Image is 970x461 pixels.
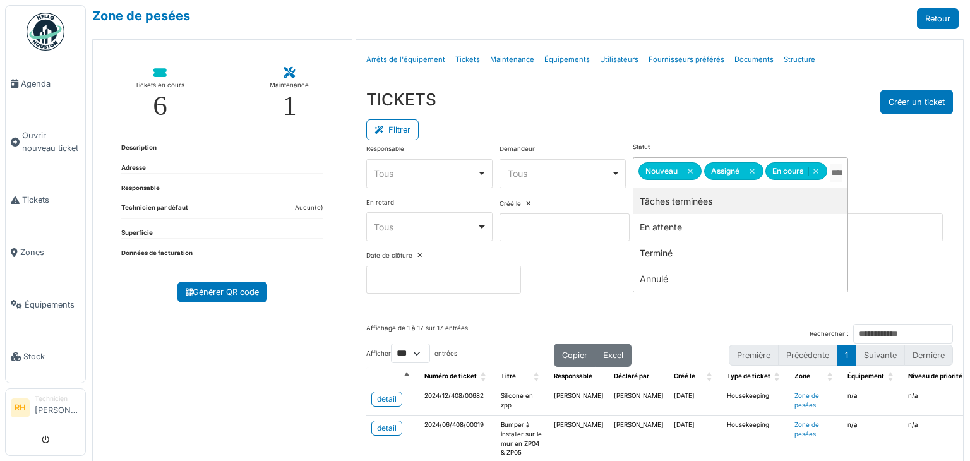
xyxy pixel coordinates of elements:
[377,422,397,434] div: detail
[609,386,669,416] td: [PERSON_NAME]
[917,8,959,29] a: Retour
[827,367,835,386] span: Zone: Activate to sort
[837,345,856,366] button: 1
[27,13,64,51] img: Badge_color-CXgf-gQk.svg
[729,45,779,75] a: Documents
[11,398,30,417] li: RH
[366,251,412,261] label: Date de clôture
[366,145,404,154] label: Responsable
[729,345,953,366] nav: pagination
[6,57,85,110] a: Agenda
[35,394,80,421] li: [PERSON_NAME]
[554,344,596,367] button: Copier
[808,167,823,176] button: Remove item: 'ongoing'
[633,240,847,266] div: Terminé
[374,167,477,180] div: Tous
[644,45,729,75] a: Fournisseurs préférés
[633,214,847,240] div: En attente
[35,394,80,404] div: Technicien
[282,92,297,120] div: 1
[371,392,402,407] a: detail
[674,373,695,380] span: Créé le
[377,393,397,405] div: detail
[371,421,402,436] a: detail
[424,373,477,380] span: Numéro de ticket
[481,367,488,386] span: Numéro de ticket: Activate to sort
[554,373,592,380] span: Responsable
[683,167,697,176] button: Remove item: 'new'
[121,164,146,173] dt: Adresse
[888,367,895,386] span: Équipement: Activate to sort
[366,119,419,140] button: Filtrer
[485,45,539,75] a: Maintenance
[21,78,80,90] span: Agenda
[260,57,319,130] a: Maintenance 1
[121,249,193,258] dt: Données de facturation
[539,45,595,75] a: Équipements
[669,386,722,416] td: [DATE]
[366,198,394,208] label: En retard
[500,145,535,154] label: Demandeur
[810,330,849,339] label: Rechercher :
[549,386,609,416] td: [PERSON_NAME]
[153,92,167,120] div: 6
[121,229,153,238] dt: Superficie
[125,57,195,130] a: Tickets en cours 6
[374,220,477,234] div: Tous
[501,373,516,380] span: Titre
[361,45,450,75] a: Arrêts de l'équipement
[496,386,549,416] td: Silicone en zpp
[23,350,80,362] span: Stock
[121,203,188,218] dt: Technicien par défaut
[6,226,85,278] a: Zones
[880,90,953,114] button: Créer un ticket
[595,344,632,367] button: Excel
[727,373,770,380] span: Type de ticket
[847,373,884,380] span: Équipement
[842,386,903,416] td: n/a
[774,367,782,386] span: Type de ticket: Activate to sort
[22,129,80,153] span: Ouvrir nouveau ticket
[633,143,650,152] label: Statut
[6,331,85,383] a: Stock
[6,110,85,174] a: Ouvrir nouveau ticket
[20,246,80,258] span: Zones
[419,386,496,416] td: 2024/12/408/00682
[614,373,649,380] span: Déclaré par
[534,367,541,386] span: Titre: Activate to sort
[595,45,644,75] a: Utilisateurs
[779,45,820,75] a: Structure
[270,79,309,92] div: Maintenance
[908,373,962,380] span: Niveau de priorité
[794,392,819,409] a: Zone de pesées
[508,167,611,180] div: Tous
[765,162,827,180] div: En cours
[121,184,160,193] dt: Responsable
[391,344,430,363] select: Afficherentrées
[92,8,190,23] a: Zone de pesées
[633,188,847,214] div: Tâches terminées
[745,167,759,176] button: Remove item: 'assigned'
[500,200,521,209] label: Créé le
[704,162,763,180] div: Assigné
[722,386,789,416] td: Housekeeping
[707,367,714,386] span: Créé le: Activate to sort
[794,421,819,438] a: Zone de pesées
[11,394,80,424] a: RH Technicien[PERSON_NAME]
[830,164,842,182] input: Tous
[366,344,457,363] label: Afficher entrées
[633,266,847,292] div: Annulé
[177,282,267,302] a: Générer QR code
[135,79,184,92] div: Tickets en cours
[121,143,157,153] dt: Description
[603,350,623,360] span: Excel
[22,194,80,206] span: Tickets
[366,90,436,109] h3: TICKETS
[562,350,587,360] span: Copier
[6,278,85,331] a: Équipements
[366,324,468,344] div: Affichage de 1 à 17 sur 17 entrées
[638,162,702,180] div: Nouveau
[25,299,80,311] span: Équipements
[6,174,85,227] a: Tickets
[295,203,323,213] dd: Aucun(e)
